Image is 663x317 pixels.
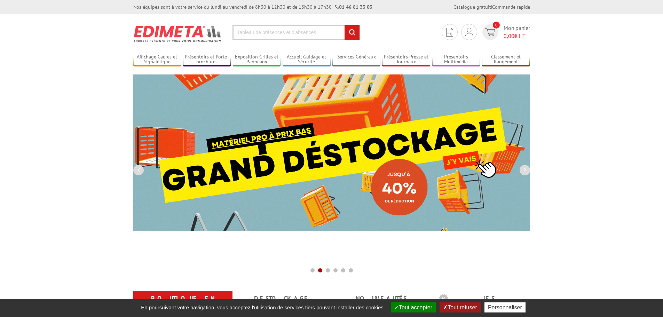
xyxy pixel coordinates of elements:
b: Les promotions [439,292,526,306]
img: devis rapide [465,28,473,36]
a: Présentoirs Multimédia [432,54,480,65]
a: Catalogue gratuit [453,4,491,10]
a: Affichage Cadres et Signalétique [133,54,181,65]
button: Personnaliser (fenêtre modale) [484,302,526,312]
a: Exposition Grilles et Panneaux [233,54,281,65]
a: devis rapide 0 Mon panier 0,00€ HT [481,24,530,40]
div: | [453,3,530,10]
a: Destockage [241,292,323,305]
span: € HT [504,32,530,40]
a: Présentoirs et Porte-brochures [183,54,231,65]
a: Services Généraux [332,54,380,65]
img: devis rapide [446,28,453,37]
span: 0 [493,22,500,29]
span: Mon panier [504,24,530,40]
a: Classement et Rangement [482,54,530,65]
span: 0,00 [504,32,514,39]
input: rechercher [345,25,360,40]
input: Rechercher un produit ou une référence... [232,25,360,40]
strong: 01 46 81 33 03 [335,4,372,10]
a: Présentoirs Presse et Journaux [382,54,430,65]
span: En poursuivant votre navigation, vous acceptez l'utilisation de services tiers pouvant installer ... [137,304,387,310]
div: Nos équipes sont à votre service du lundi au vendredi de 8h30 à 12h30 et de 13h30 à 17h30 [133,3,372,10]
a: Commande rapide [492,4,530,10]
img: devis rapide [485,28,495,36]
button: Tout accepter [391,302,436,312]
button: Tout refuser [440,302,480,312]
img: Présentoir, panneau, stand - Edimeta - PLV, affichage, mobilier bureau, entreprise [133,21,222,47]
a: nouveautés [340,292,423,305]
a: Accueil Guidage et Sécurité [283,54,331,65]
